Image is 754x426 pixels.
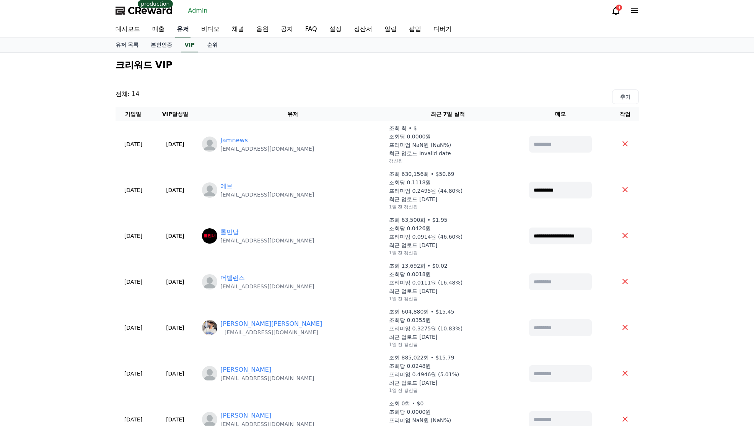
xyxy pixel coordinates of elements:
a: CReward [116,5,173,17]
td: [DATE] [116,259,151,305]
a: 정산서 [348,21,378,37]
p: 조회당 0.0018원 [389,270,431,278]
td: [DATE] [151,305,199,351]
a: 유저 [175,21,191,37]
p: 조회당 0.0000원 [389,408,431,416]
p: 조회당 0.0248원 [389,362,431,370]
p: 최근 업로드 [DATE] [389,379,437,387]
a: FAQ [299,21,323,37]
a: Jamnews [220,136,248,145]
a: 대시보드 [109,21,146,37]
p: 조회당 0.0000원 [389,133,431,140]
p: 프리미엄 NaN원 (NaN%) [389,416,451,424]
p: 최근 업로드 [DATE] [389,195,437,203]
button: 추가 [612,89,639,104]
p: 조회 63,500회 • $1.95 [389,216,448,224]
a: [PERSON_NAME] [220,365,271,374]
a: [PERSON_NAME] [220,411,271,420]
p: [EMAIL_ADDRESS][DOMAIN_NAME] [220,145,314,153]
a: 순위 [201,38,224,52]
td: [DATE] [151,167,199,213]
a: 채널 [226,21,250,37]
th: 가입일 [116,107,151,121]
a: 더밸런스 [220,273,245,283]
td: [DATE] [116,351,151,397]
th: 최근 7일 실적 [386,107,510,121]
a: 공지 [275,21,299,37]
p: 조회당 0.0426원 [389,224,431,232]
th: 작업 [611,107,638,121]
a: 롤민남 [220,228,239,237]
a: 비디오 [195,21,226,37]
p: 조회당 0.0355원 [389,316,431,324]
th: 유저 [199,107,386,121]
p: 최근 업로드 [DATE] [389,241,437,249]
p: 1일 전 갱신됨 [389,250,418,256]
img: https://cdn.creward.net/profile/user/profile_blank.webp [202,182,217,198]
p: 조회 885,022회 • $15.79 [389,354,454,361]
th: VIP달성일 [151,107,199,121]
img: https://lh3.googleusercontent.com/a/ACg8ocIRkcOePDkb8G556KPr_g5gDUzm96TACHS6QOMRMdmg6EqxY2Y=s96-c [202,228,217,244]
p: 조회 630,156회 • $50.69 [389,170,454,178]
p: 최근 업로드 [DATE] [389,333,437,341]
a: Settings [99,242,147,262]
p: 최근 업로드 Invalid date [389,150,451,157]
a: 알림 [378,21,403,37]
div: 9 [616,5,622,11]
p: 프리미엄 0.3275원 (10.83%) [389,325,462,332]
span: Home [20,254,33,260]
p: 프리미엄 NaN원 (NaN%) [389,141,451,149]
td: [DATE] [116,213,151,259]
p: [EMAIL_ADDRESS][DOMAIN_NAME] [220,374,314,382]
p: 1일 전 갱신됨 [389,296,418,302]
a: 본인인증 [145,38,178,52]
td: [DATE] [151,259,199,305]
p: 프리미엄 0.0914원 (46.60%) [389,233,462,241]
p: [EMAIL_ADDRESS][DOMAIN_NAME] [220,283,314,290]
p: 조회당 0.1118원 [389,179,431,186]
p: 조회 0회 • $0 [389,400,423,407]
p: 전체: 14 [116,89,140,104]
td: [DATE] [151,351,199,397]
img: profile_blank.webp [202,137,217,152]
td: [DATE] [151,121,199,167]
a: Admin [185,5,211,17]
p: [EMAIL_ADDRESS][DOMAIN_NAME] [220,328,322,336]
td: [DATE] [116,121,151,167]
span: Messages [64,254,86,260]
a: 매출 [146,21,171,37]
h2: 크리워드 VIP [116,59,639,71]
p: 1일 전 갱신됨 [389,204,418,210]
a: Messages [50,242,99,262]
img: https://lh3.googleusercontent.com/a/ACg8ocKhW7DOSSxXEahyzMVGynu3e6j2-ZuN91Drsi2gr1YUW94qyoz8=s96-c [202,320,217,335]
p: 조회 회 • $ [389,124,417,132]
a: 팝업 [403,21,427,37]
td: [DATE] [151,213,199,259]
a: [PERSON_NAME][PERSON_NAME] [220,319,322,328]
a: 유저 목록 [109,38,145,52]
p: 최근 업로드 [DATE] [389,287,437,295]
span: Settings [113,254,132,260]
p: 갱신됨 [389,158,403,164]
a: 에브 [220,182,233,191]
a: 설정 [323,21,348,37]
a: VIP [181,38,197,52]
p: 프리미엄 0.4946원 (5.01%) [389,371,459,378]
td: [DATE] [116,305,151,351]
p: 조회 604,880회 • $15.45 [389,308,454,315]
p: 프리미엄 0.2495원 (44.80%) [389,187,462,195]
p: 프리미엄 0.0111원 (16.48%) [389,279,462,286]
span: CReward [128,5,173,17]
th: 메모 [510,107,612,121]
img: profile_blank.webp [202,366,217,381]
img: https://cdn.creward.net/profile/user/profile_blank.webp [202,274,217,289]
p: [EMAIL_ADDRESS][DOMAIN_NAME] [220,237,314,244]
p: [EMAIL_ADDRESS][DOMAIN_NAME] [220,191,314,198]
p: 1일 전 갱신됨 [389,387,418,393]
td: [DATE] [116,167,151,213]
a: 9 [611,6,620,15]
a: 음원 [250,21,275,37]
a: 디버거 [427,21,458,37]
p: 1일 전 갱신됨 [389,341,418,348]
a: Home [2,242,50,262]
